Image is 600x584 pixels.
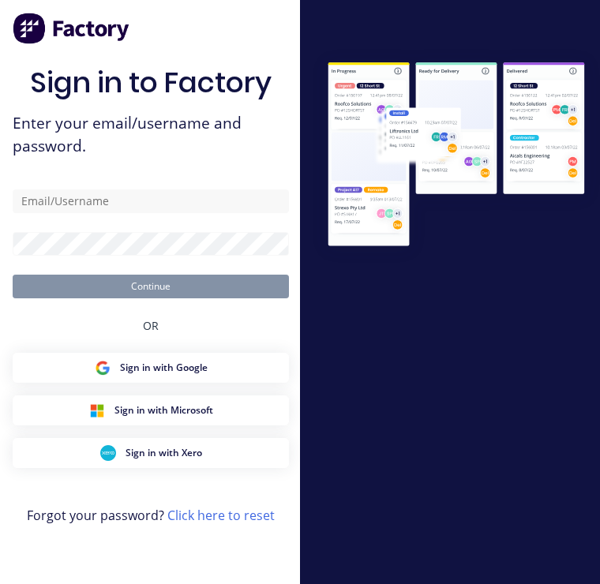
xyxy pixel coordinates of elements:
[13,189,289,213] input: Email/Username
[13,438,289,468] button: Xero Sign inSign in with Xero
[89,402,105,418] img: Microsoft Sign in
[30,66,272,99] h1: Sign in to Factory
[120,361,208,375] span: Sign in with Google
[95,360,111,376] img: Google Sign in
[13,275,289,298] button: Continue
[13,353,289,383] button: Google Sign inSign in with Google
[13,395,289,425] button: Microsoft Sign inSign in with Microsoft
[100,445,116,461] img: Xero Sign in
[13,112,289,158] span: Enter your email/username and password.
[143,298,159,353] div: OR
[313,48,600,263] img: Sign in
[126,446,202,460] span: Sign in with Xero
[27,506,275,525] span: Forgot your password?
[13,13,131,44] img: Factory
[167,507,275,524] a: Click here to reset
[114,403,213,417] span: Sign in with Microsoft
